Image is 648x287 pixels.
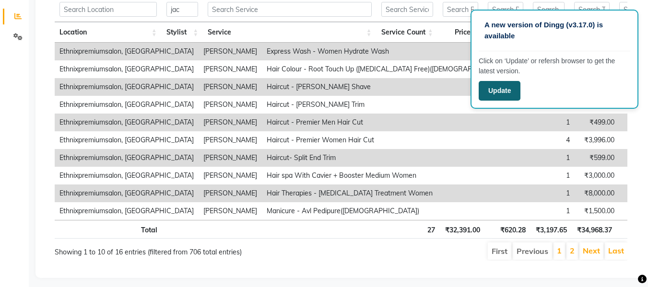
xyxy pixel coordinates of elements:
[513,167,575,184] td: 1
[262,202,513,220] td: Manicure - Avl Pedipure([DEMOGRAPHIC_DATA])
[262,184,513,202] td: Hair Therapies - [MEDICAL_DATA] Treatment Women
[381,2,433,17] input: Search Service Count
[572,220,617,239] th: ₹34,968.37
[575,149,619,167] td: ₹599.00
[575,167,619,184] td: ₹3,000.00
[377,22,438,43] th: Service Count: activate to sort column ascending
[55,22,162,43] th: Location: activate to sort column ascending
[199,149,262,167] td: [PERSON_NAME]
[55,184,199,202] td: Ethnixpremiumsalon, [GEOGRAPHIC_DATA]
[55,43,199,60] td: Ethnixpremiumsalon, [GEOGRAPHIC_DATA]
[533,2,565,17] input: Search Tax
[583,246,600,255] a: Next
[513,131,575,149] td: 4
[199,131,262,149] td: [PERSON_NAME]
[513,202,575,220] td: 1
[479,56,630,76] p: Click on ‘Update’ or refersh browser to get the latest version.
[199,60,262,78] td: [PERSON_NAME]
[479,81,520,101] button: Update
[262,149,513,167] td: Haircut- Split End Trim
[438,22,483,43] th: Price: activate to sort column ascending
[262,78,513,96] td: Haircut - [PERSON_NAME] Shave
[199,184,262,202] td: [PERSON_NAME]
[378,220,440,239] th: 27
[513,114,575,131] td: 1
[262,167,513,184] td: Hair spa With Cavier + Booster Medium Women
[575,184,619,202] td: ₹8,000.00
[608,246,624,255] a: Last
[166,2,198,17] input: Search Stylist
[513,149,575,167] td: 1
[443,2,478,17] input: Search Price
[574,2,610,17] input: Search Total
[199,114,262,131] td: [PERSON_NAME]
[203,22,376,43] th: Service: activate to sort column ascending
[513,184,575,202] td: 1
[262,43,513,60] td: Express Wash - Women Hydrate Wash
[208,2,371,17] input: Search Service
[488,2,524,17] input: Search Discount
[262,114,513,131] td: Haircut - Premier Men Hair Cut
[162,22,203,43] th: Stylist: activate to sort column ascending
[55,241,285,257] div: Showing 1 to 10 of 16 entries (filtered from 706 total entries)
[440,220,485,239] th: ₹32,391.00
[199,167,262,184] td: [PERSON_NAME]
[55,114,199,131] td: Ethnixpremiumsalon, [GEOGRAPHIC_DATA]
[262,131,513,149] td: Haircut - Premier Women Hair Cut
[199,78,262,96] td: [PERSON_NAME]
[55,167,199,184] td: Ethnixpremiumsalon, [GEOGRAPHIC_DATA]
[199,202,262,220] td: [PERSON_NAME]
[59,2,157,17] input: Search Location
[575,114,619,131] td: ₹499.00
[557,246,562,255] a: 1
[55,220,162,239] th: Total
[262,96,513,114] td: Haircut - [PERSON_NAME] Trim
[262,60,513,78] td: Hair Colour - Root Touch Up ([MEDICAL_DATA] Free)([DEMOGRAPHIC_DATA])
[199,96,262,114] td: [PERSON_NAME]
[55,78,199,96] td: Ethnixpremiumsalon, [GEOGRAPHIC_DATA]
[55,131,199,149] td: Ethnixpremiumsalon, [GEOGRAPHIC_DATA]
[530,220,572,239] th: ₹3,197.65
[55,202,199,220] td: Ethnixpremiumsalon, [GEOGRAPHIC_DATA]
[199,43,262,60] td: [PERSON_NAME]
[575,131,619,149] td: ₹3,996.00
[55,60,199,78] td: Ethnixpremiumsalon, [GEOGRAPHIC_DATA]
[55,149,199,167] td: Ethnixpremiumsalon, [GEOGRAPHIC_DATA]
[484,20,624,41] p: A new version of Dingg (v3.17.0) is available
[570,246,575,255] a: 2
[485,220,530,239] th: ₹620.28
[575,202,619,220] td: ₹1,500.00
[55,96,199,114] td: Ethnixpremiumsalon, [GEOGRAPHIC_DATA]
